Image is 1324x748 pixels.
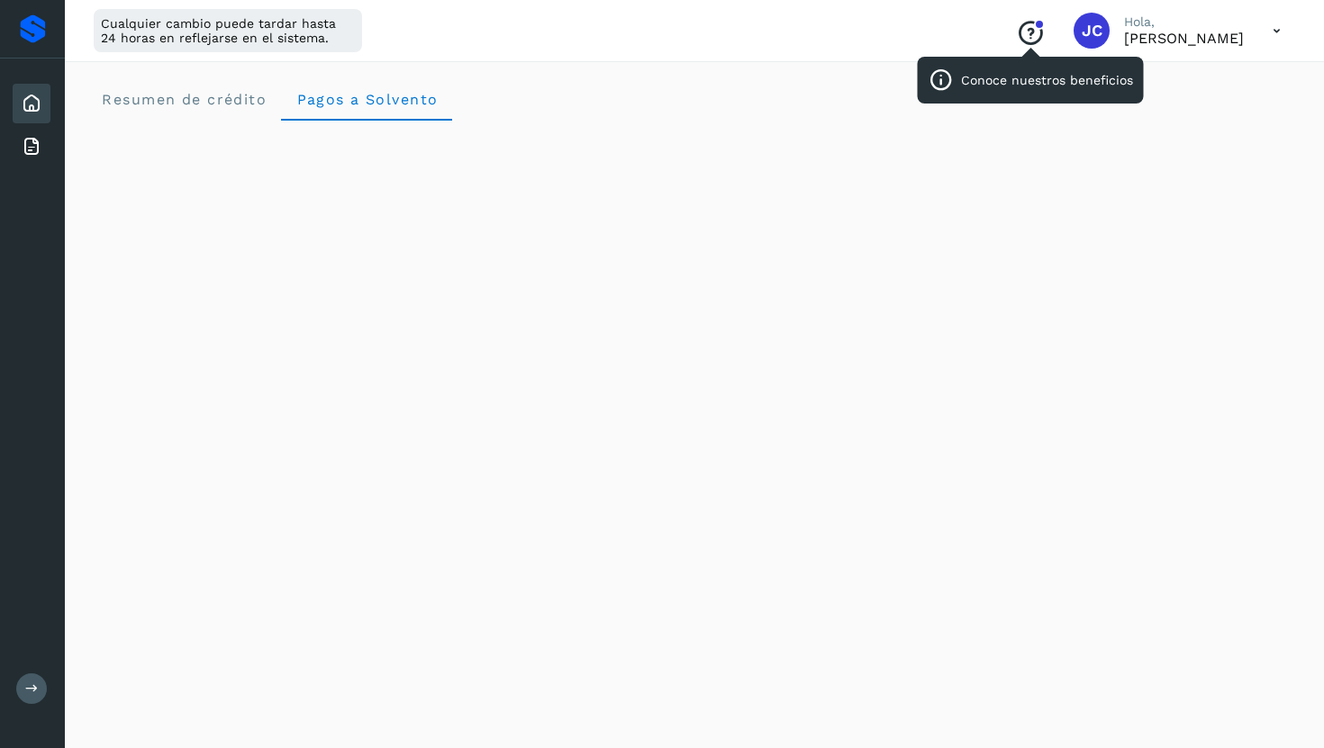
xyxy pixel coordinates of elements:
[94,9,362,52] div: Cualquier cambio puede tardar hasta 24 horas en reflejarse en el sistema.
[1016,34,1045,49] a: Conoce nuestros beneficios
[101,91,267,108] span: Resumen de crédito
[961,73,1133,88] p: Conoce nuestros beneficios
[295,91,438,108] span: Pagos a Solvento
[1124,14,1244,30] p: Hola,
[13,127,50,167] div: Facturas
[13,84,50,123] div: Inicio
[1124,30,1244,47] p: JOSUE CHAN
